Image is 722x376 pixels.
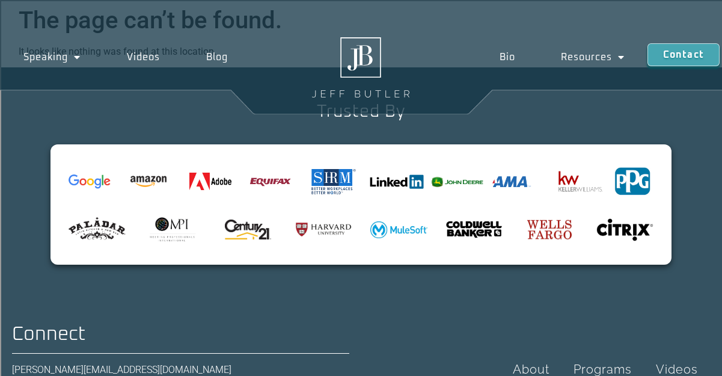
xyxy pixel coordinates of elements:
a: Bio [477,43,538,71]
a: Videos [103,43,183,71]
a: Blog [183,43,251,71]
a: Resources [538,43,647,71]
span: Contact [663,50,704,60]
a: Contact [647,43,720,66]
nav: Menu [477,43,647,71]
